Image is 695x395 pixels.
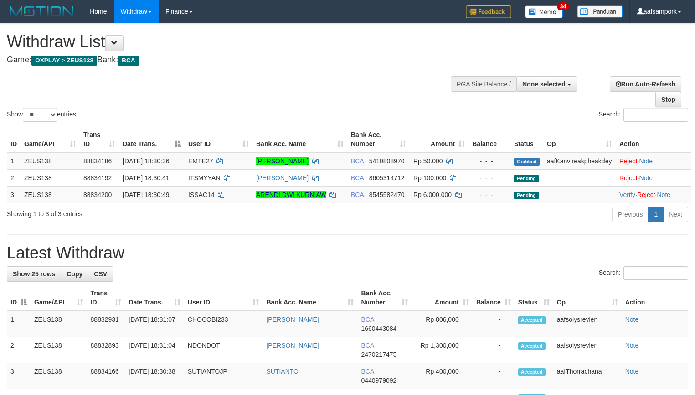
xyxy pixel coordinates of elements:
[351,174,364,182] span: BCA
[473,311,515,337] td: -
[413,157,443,165] span: Rp 50.000
[514,158,540,166] span: Grabbed
[619,174,638,182] a: Reject
[123,191,169,198] span: [DATE] 18:30:49
[468,127,510,152] th: Balance
[514,175,539,182] span: Pending
[655,92,681,107] a: Stop
[125,363,184,389] td: [DATE] 18:30:38
[125,311,184,337] td: [DATE] 18:31:07
[7,337,31,363] td: 2
[616,186,691,203] td: · ·
[266,368,299,375] a: SUTIANTO
[256,157,309,165] a: [PERSON_NAME]
[412,337,473,363] td: Rp 1,300,000
[625,342,639,349] a: Note
[557,2,569,10] span: 34
[514,192,539,199] span: Pending
[361,368,374,375] span: BCA
[83,191,112,198] span: 88834200
[472,190,507,199] div: - - -
[21,152,80,170] td: ZEUS138
[361,377,396,384] span: Copy 0440979092 to clipboard
[23,108,57,122] select: Showentries
[410,127,468,152] th: Amount: activate to sort column ascending
[7,108,76,122] label: Show entries
[188,191,215,198] span: ISSAC14
[31,285,87,311] th: Game/API: activate to sort column ascending
[119,127,185,152] th: Date Trans.: activate to sort column descending
[518,316,546,324] span: Accepted
[87,363,125,389] td: 88834166
[516,76,577,92] button: None selected
[522,81,566,88] span: None selected
[619,157,638,165] a: Reject
[266,316,319,323] a: [PERSON_NAME]
[357,285,411,311] th: Bank Acc. Number: activate to sort column ascending
[256,174,309,182] a: [PERSON_NAME]
[369,191,405,198] span: Copy 8545582470 to clipboard
[413,174,446,182] span: Rp 100.000
[88,266,113,282] a: CSV
[619,191,635,198] a: Verify
[31,363,87,389] td: ZEUS138
[637,191,655,198] a: Reject
[83,174,112,182] span: 88834192
[67,270,82,278] span: Copy
[518,368,546,376] span: Accepted
[13,270,55,278] span: Show 25 rows
[184,285,263,311] th: User ID: activate to sort column ascending
[466,5,511,18] img: Feedback.jpg
[616,127,691,152] th: Action
[80,127,119,152] th: Trans ID: activate to sort column ascending
[256,191,326,198] a: ARENDI DWI KURNIAW
[266,342,319,349] a: [PERSON_NAME]
[125,337,184,363] td: [DATE] 18:31:04
[369,157,405,165] span: Copy 5410808970 to clipboard
[351,191,364,198] span: BCA
[94,270,107,278] span: CSV
[7,285,31,311] th: ID: activate to sort column descending
[553,311,622,337] td: aafsolysreylen
[7,152,21,170] td: 1
[657,191,670,198] a: Note
[472,157,507,166] div: - - -
[7,311,31,337] td: 1
[31,56,97,66] span: OXPLAY > ZEUS138
[361,342,374,349] span: BCA
[553,285,622,311] th: Op: activate to sort column ascending
[184,337,263,363] td: NDONDOT
[21,186,80,203] td: ZEUS138
[639,157,653,165] a: Note
[7,169,21,186] td: 2
[599,266,688,280] label: Search:
[577,5,623,18] img: panduan.png
[616,169,691,186] td: ·
[473,337,515,363] td: -
[31,311,87,337] td: ZEUS138
[125,285,184,311] th: Date Trans.: activate to sort column ascending
[7,127,21,152] th: ID
[7,244,688,262] h1: Latest Withdraw
[347,127,410,152] th: Bank Acc. Number: activate to sort column ascending
[361,351,396,358] span: Copy 2470217475 to clipboard
[639,174,653,182] a: Note
[610,76,681,92] a: Run Auto-Refresh
[87,285,125,311] th: Trans ID: activate to sort column ascending
[515,285,553,311] th: Status: activate to sort column ascending
[61,266,88,282] a: Copy
[7,5,76,18] img: MOTION_logo.png
[87,311,125,337] td: 88832931
[188,157,213,165] span: EMTE27
[185,127,252,152] th: User ID: activate to sort column ascending
[616,152,691,170] td: ·
[553,363,622,389] td: aafThorrachana
[7,56,454,65] h4: Game: Bank:
[543,127,616,152] th: Op: activate to sort column ascending
[525,5,563,18] img: Button%20Memo.svg
[599,108,688,122] label: Search:
[473,363,515,389] td: -
[252,127,347,152] th: Bank Acc. Name: activate to sort column ascending
[87,337,125,363] td: 88832893
[188,174,221,182] span: ITSMYYAN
